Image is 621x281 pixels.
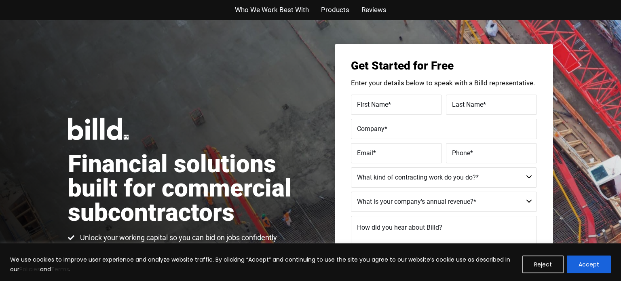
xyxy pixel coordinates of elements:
[235,4,309,16] a: Who We Work Best With
[68,152,310,225] h1: Financial solutions built for commercial subcontractors
[522,256,564,273] button: Reject
[357,125,384,132] span: Company
[452,149,470,156] span: Phone
[78,233,277,243] span: Unlock your working capital so you can bid on jobs confidently
[351,80,537,87] p: Enter your details below to speak with a Billd representative.
[10,255,516,274] p: We use cookies to improve user experience and analyze website traffic. By clicking “Accept” and c...
[357,224,442,231] span: How did you hear about Billd?
[19,265,40,273] a: Policies
[321,4,349,16] a: Products
[357,149,373,156] span: Email
[567,256,611,273] button: Accept
[452,100,483,108] span: Last Name
[361,4,387,16] a: Reviews
[51,265,69,273] a: Terms
[357,100,388,108] span: First Name
[351,60,537,72] h3: Get Started for Free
